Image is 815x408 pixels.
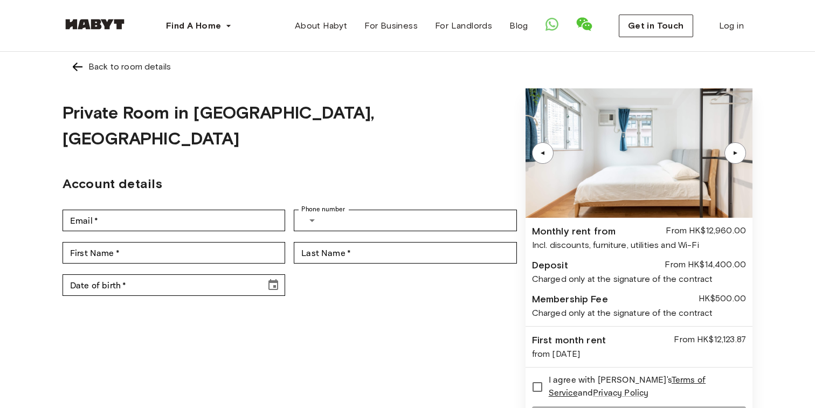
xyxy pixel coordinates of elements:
img: Left pointing arrow [71,60,84,73]
button: Choose date [263,274,284,296]
a: Privacy Policy [593,388,648,399]
div: Monthly rent from [532,224,616,239]
div: First month rent [532,333,606,348]
button: Find A Home [157,15,240,37]
div: Charged only at the signature of the contract [532,307,746,320]
a: Blog [501,15,537,37]
div: HK$500.00 [699,292,746,307]
span: For Landlords [435,19,492,32]
div: Deposit [532,258,568,273]
div: From HK$12,960.00 [666,224,746,239]
div: ▲ [730,150,741,156]
div: Membership Fee [532,292,608,307]
h1: Private Room in [GEOGRAPHIC_DATA], [GEOGRAPHIC_DATA] [63,100,517,151]
h2: Account details [63,174,517,193]
div: From HK$14,400.00 [665,258,746,273]
span: Find A Home [166,19,221,32]
a: About Habyt [286,15,356,37]
button: Select country [301,210,323,231]
span: About Habyt [295,19,347,32]
div: Incl. discounts, furniture, utilities and Wi-Fi [532,239,746,252]
a: For Business [356,15,426,37]
a: For Landlords [426,15,501,37]
span: Blog [509,19,528,32]
button: Get in Touch [619,15,693,37]
span: I agree with [PERSON_NAME]'s and [549,374,737,400]
a: Left pointing arrowBack to room details [63,52,752,82]
div: Back to room details [88,60,171,73]
label: Phone number [301,205,345,214]
div: from [DATE] [532,348,746,361]
a: Log in [710,15,752,37]
a: Open WhatsApp [545,18,558,34]
div: ▲ [537,150,548,156]
a: Show WeChat QR Code [576,16,593,37]
span: Get in Touch [628,19,684,32]
span: Log in [719,19,744,32]
div: Charged only at the signature of the contract [532,273,746,286]
div: From HK$12,123.87 [674,333,746,348]
img: Image of the room [526,88,752,218]
span: For Business [364,19,418,32]
img: Habyt [63,19,127,30]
